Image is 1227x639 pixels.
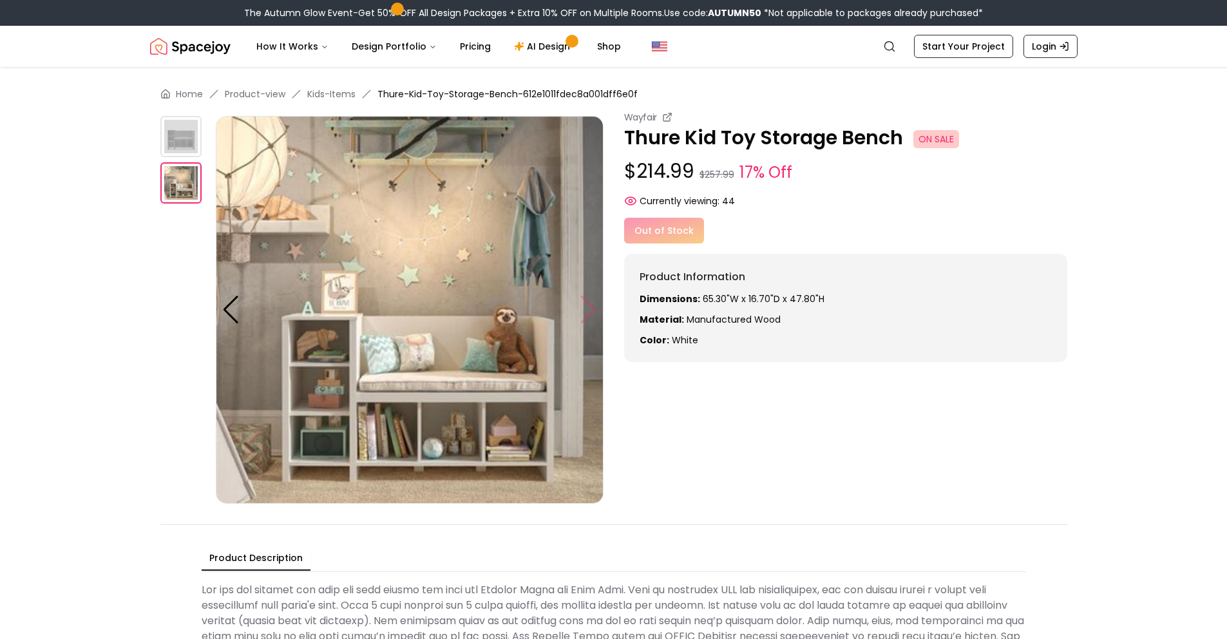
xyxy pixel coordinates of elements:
[640,195,719,207] span: Currently viewing:
[624,111,658,124] small: Wayfair
[341,33,447,59] button: Design Portfolio
[150,33,231,59] a: Spacejoy
[160,162,202,204] img: https://storage.googleapis.com/spacejoy-main/assets/612e1011fdec8a001dff6e0f/product_1_eg217ekh9nc
[1023,35,1078,58] a: Login
[640,269,1052,285] h6: Product Information
[624,126,1067,149] p: Thure Kid Toy Storage Bench
[377,88,638,100] span: Thure-Kid-Toy-Storage-Bench-612e1011fdec8a001dff6e0f
[587,33,631,59] a: Shop
[160,116,202,157] img: https://storage.googleapis.com/spacejoy-main/assets/612e1011fdec8a001dff6e0f/product_0_maa6ef8a3b16
[624,160,1067,184] p: $214.99
[244,6,983,19] div: The Autumn Glow Event-Get 50% OFF All Design Packages + Extra 10% OFF on Multiple Rooms.
[504,33,584,59] a: AI Design
[708,6,761,19] b: AUTUMN50
[450,33,501,59] a: Pricing
[699,168,734,181] small: $257.99
[160,88,1067,100] nav: breadcrumb
[246,33,339,59] button: How It Works
[914,35,1013,58] a: Start Your Project
[652,39,667,54] img: United States
[913,130,959,148] span: ON SALE
[640,292,700,305] strong: Dimensions:
[202,546,310,571] button: Product Description
[761,6,983,19] span: *Not applicable to packages already purchased*
[225,88,285,100] a: Product-view
[150,26,1078,67] nav: Global
[150,33,231,59] img: Spacejoy Logo
[640,313,684,326] strong: Material:
[176,88,203,100] a: Home
[672,334,698,347] span: white
[246,33,631,59] nav: Main
[687,313,781,326] span: Manufactured Wood
[640,334,669,347] strong: Color:
[216,116,604,504] img: https://storage.googleapis.com/spacejoy-main/assets/612e1011fdec8a001dff6e0f/product_1_eg217ekh9nc
[739,161,792,184] small: 17% Off
[664,6,761,19] span: Use code:
[722,195,735,207] span: 44
[307,88,356,100] a: Kids-Items
[640,292,1052,305] p: 65.30"W x 16.70"D x 47.80"H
